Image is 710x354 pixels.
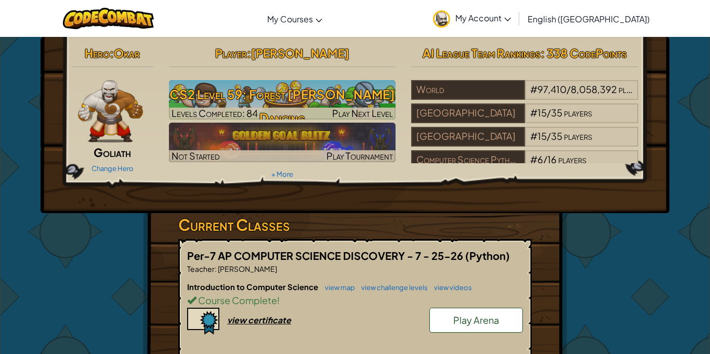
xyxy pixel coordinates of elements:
img: Golden Goal [169,123,396,162]
span: My Courses [267,14,313,24]
a: + More [271,170,293,178]
span: Play Tournament [326,150,393,162]
span: 16 [547,153,557,165]
span: # [530,153,537,165]
span: players [564,107,592,119]
span: Not Started [172,150,220,162]
span: : 338 CodePoints [541,46,627,60]
a: My Account [428,2,516,35]
span: Teacher [187,264,215,273]
span: Goliath [94,145,131,160]
span: Play Arena [453,314,499,326]
span: AI League Team Rankings [423,46,541,60]
a: Play Next Level [169,80,396,120]
span: players [564,130,592,142]
span: 6 [537,153,543,165]
span: / [543,153,547,165]
img: CS2 Level 59: Forest Cannon Dancing [169,80,396,120]
div: view certificate [227,314,291,325]
span: : [247,46,251,60]
span: / [547,130,551,142]
span: [PERSON_NAME] [217,264,277,273]
span: players [619,83,647,95]
span: 97,410 [537,83,567,95]
span: My Account [455,12,511,23]
span: # [530,107,537,119]
a: Computer Science Python 2025 Period __#6/16players [411,160,638,172]
a: Change Hero [91,164,134,173]
span: : [110,46,114,60]
span: 15 [537,130,547,142]
span: Introduction to Computer Science [187,282,320,292]
span: [PERSON_NAME] [251,46,349,60]
a: Not StartedPlay Tournament [169,123,396,162]
img: certificate-icon.png [187,308,219,335]
a: World#97,410/8,058,392players [411,90,638,102]
h3: Current Classes [178,213,532,237]
a: view challenge levels [356,283,428,292]
h3: CS2 Level 59: Forest [PERSON_NAME] Dancing [169,83,396,129]
span: Course Complete [196,294,277,306]
a: view certificate [187,314,291,325]
span: / [567,83,571,95]
div: [GEOGRAPHIC_DATA] [411,127,524,147]
div: Computer Science Python 2025 Period __ [411,150,524,170]
span: players [558,153,586,165]
span: : [215,264,217,273]
span: 35 [551,130,562,142]
span: English ([GEOGRAPHIC_DATA]) [528,14,650,24]
a: [GEOGRAPHIC_DATA]#15/35players [411,137,638,149]
span: / [547,107,551,119]
span: # [530,83,537,95]
img: goliath-pose.png [78,80,143,142]
span: Player [215,46,247,60]
a: [GEOGRAPHIC_DATA]#15/35players [411,113,638,125]
span: 35 [551,107,562,119]
span: ! [277,294,280,306]
span: 8,058,392 [571,83,617,95]
a: view videos [429,283,472,292]
span: 15 [537,107,547,119]
div: [GEOGRAPHIC_DATA] [411,103,524,123]
div: World [411,80,524,100]
img: avatar [433,10,450,28]
span: (Python) [465,249,510,262]
span: Hero [85,46,110,60]
span: Okar [114,46,140,60]
img: CodeCombat logo [63,8,154,29]
a: English ([GEOGRAPHIC_DATA]) [522,5,655,33]
span: Per-7 AP COMPUTER SCIENCE DISCOVERY - 7 - 25-26 [187,249,465,262]
a: view map [320,283,355,292]
span: # [530,130,537,142]
a: My Courses [262,5,327,33]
